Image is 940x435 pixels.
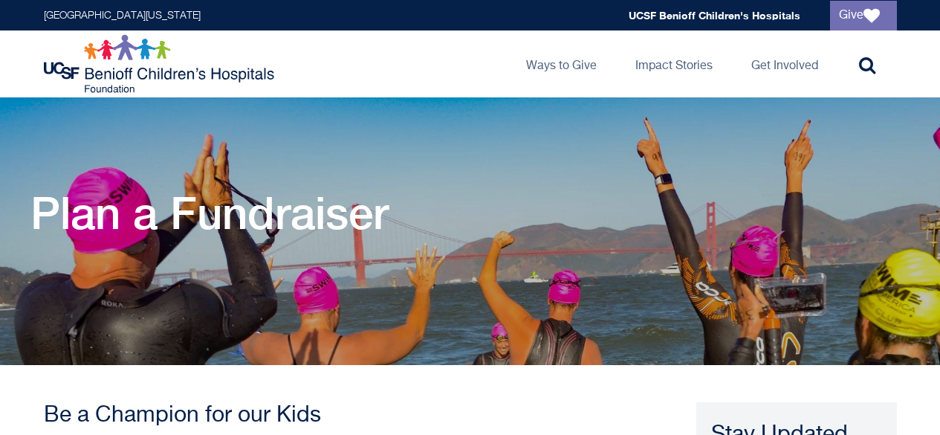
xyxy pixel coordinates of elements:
[623,30,725,97] a: Impact Stories
[739,30,830,97] a: Get Involved
[514,30,609,97] a: Ways to Give
[830,1,897,30] a: Give
[629,9,800,22] a: UCSF Benioff Children's Hospitals
[44,34,278,94] img: Logo for UCSF Benioff Children's Hospitals Foundation
[44,10,201,21] a: [GEOGRAPHIC_DATA][US_STATE]
[44,402,616,429] h3: Be a Champion for our Kids
[30,187,389,239] h1: Plan a Fundraiser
